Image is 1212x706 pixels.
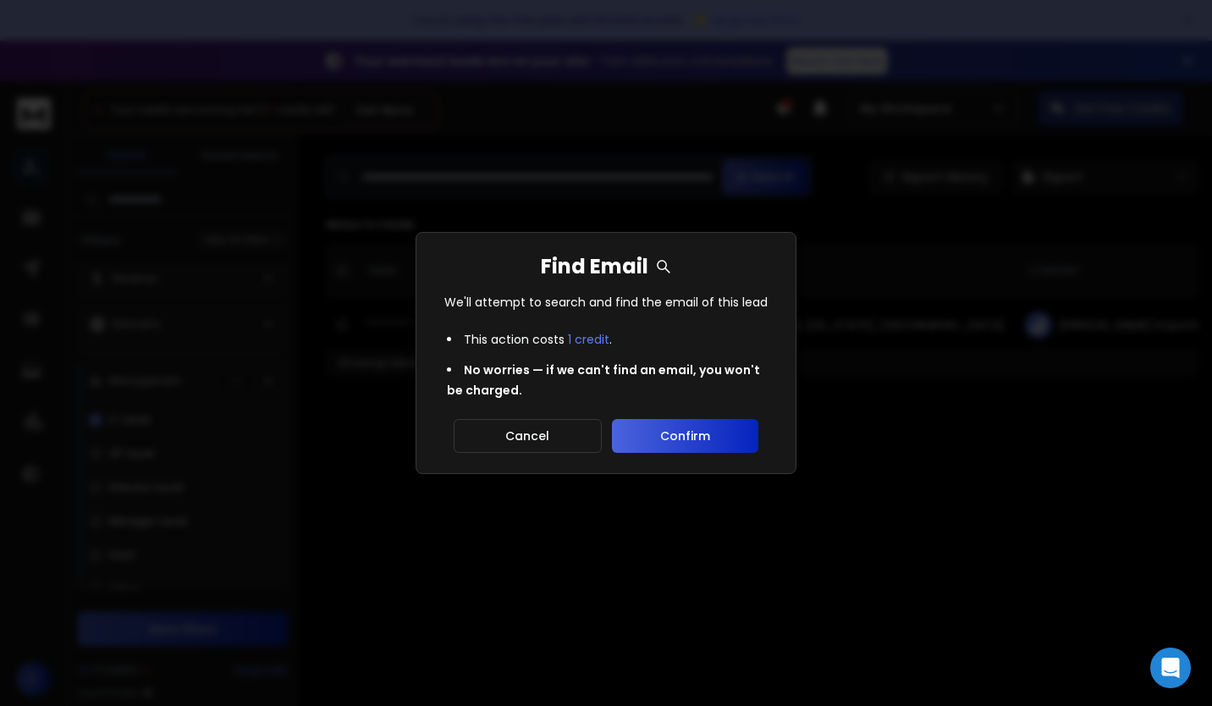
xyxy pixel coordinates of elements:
[454,419,602,453] button: Cancel
[612,419,758,453] button: Confirm
[568,331,609,348] span: 1 credit
[437,324,775,355] li: This action costs .
[444,294,768,311] p: We'll attempt to search and find the email of this lead
[1150,648,1191,688] div: Open Intercom Messenger
[437,355,775,405] li: No worries — if we can't find an email, you won't be charged.
[541,253,672,280] h1: Find Email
